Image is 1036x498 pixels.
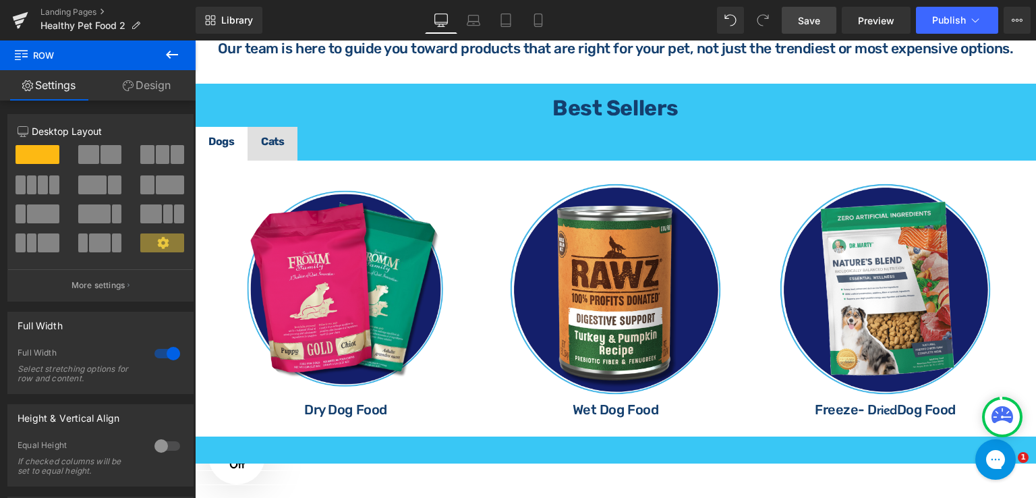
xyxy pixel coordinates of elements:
[916,7,998,34] button: Publish
[425,7,457,34] a: Desktop
[71,279,125,292] p: More settings
[858,13,894,28] span: Preview
[8,1,833,15] p: Our team is here to guide you toward products that are right for your pet, not just the trendiest...
[18,124,183,138] p: Desktop Layout
[682,362,702,377] span: ried
[221,14,253,26] span: Library
[1004,7,1031,34] button: More
[18,405,119,424] div: Height & Vertical Align
[1018,452,1029,463] span: 1
[702,361,761,377] span: Dog Food
[932,15,966,26] span: Publish
[620,361,761,377] a: Freeze- DriedDog Food
[40,20,125,31] span: Healthy Pet Food 2
[842,7,911,34] a: Preview
[13,94,39,107] strong: Dogs
[990,452,1023,485] iframe: Intercom live chat
[109,361,192,377] a: Dry Dog Food
[18,364,139,383] div: Select stretching options for row and content.
[8,269,193,301] button: More settings
[66,94,89,107] strong: Cats
[522,7,554,34] a: Mobile
[40,7,196,18] a: Landing Pages
[18,440,141,454] div: Equal Height
[18,348,141,362] div: Full Width
[18,312,63,331] div: Full Width
[357,55,483,80] span: Best Sellers
[490,7,522,34] a: Tablet
[774,394,828,444] iframe: Gorgias live chat messenger
[749,7,776,34] button: Redo
[378,361,463,377] a: Wet Dog Food
[717,7,744,34] button: Undo
[13,40,148,70] span: Row
[457,7,490,34] a: Laptop
[18,457,139,476] div: If checked columns will be set to equal height.
[196,7,262,34] a: New Library
[98,70,196,101] a: Design
[798,13,820,28] span: Save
